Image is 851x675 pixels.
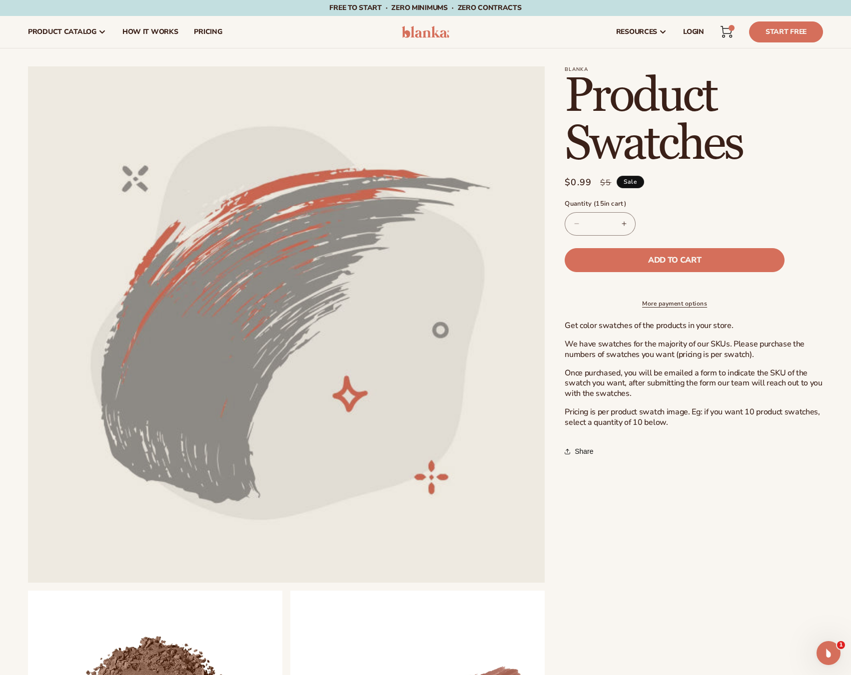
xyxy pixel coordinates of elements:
[837,641,845,649] span: 1
[608,16,675,48] a: resources
[186,16,230,48] a: pricing
[565,440,596,462] button: Share
[565,299,785,308] a: More payment options
[402,26,449,38] img: logo
[616,28,657,36] span: resources
[648,256,701,264] span: Add to cart
[565,248,785,272] button: Add to cart
[683,28,704,36] span: LOGIN
[675,16,712,48] a: LOGIN
[114,16,186,48] a: How It Works
[617,176,644,188] span: Sale
[565,176,592,189] span: $0.99
[194,28,222,36] span: pricing
[565,321,823,331] p: Get color swatches of the products in your store.
[600,177,612,189] s: $5
[122,28,178,36] span: How It Works
[565,407,823,428] p: Pricing is per product swatch image. Eg: if you want 10 product swatches, select a quantity of 10...
[329,3,521,12] span: Free to start · ZERO minimums · ZERO contracts
[565,368,823,399] p: Once purchased, you will be emailed a form to indicate the SKU of the swatch you want, after subm...
[20,16,114,48] a: product catalog
[594,199,626,208] span: ( in cart)
[817,641,841,665] iframe: Intercom live chat
[596,199,604,208] span: 15
[565,199,785,209] label: Quantity
[565,66,823,72] p: Blanka
[565,72,823,168] h1: Product Swatches
[28,28,96,36] span: product catalog
[749,21,823,42] a: Start Free
[565,339,823,360] p: We have swatches for the majority of our SKUs. Please purchase the numbers of swatches you want (...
